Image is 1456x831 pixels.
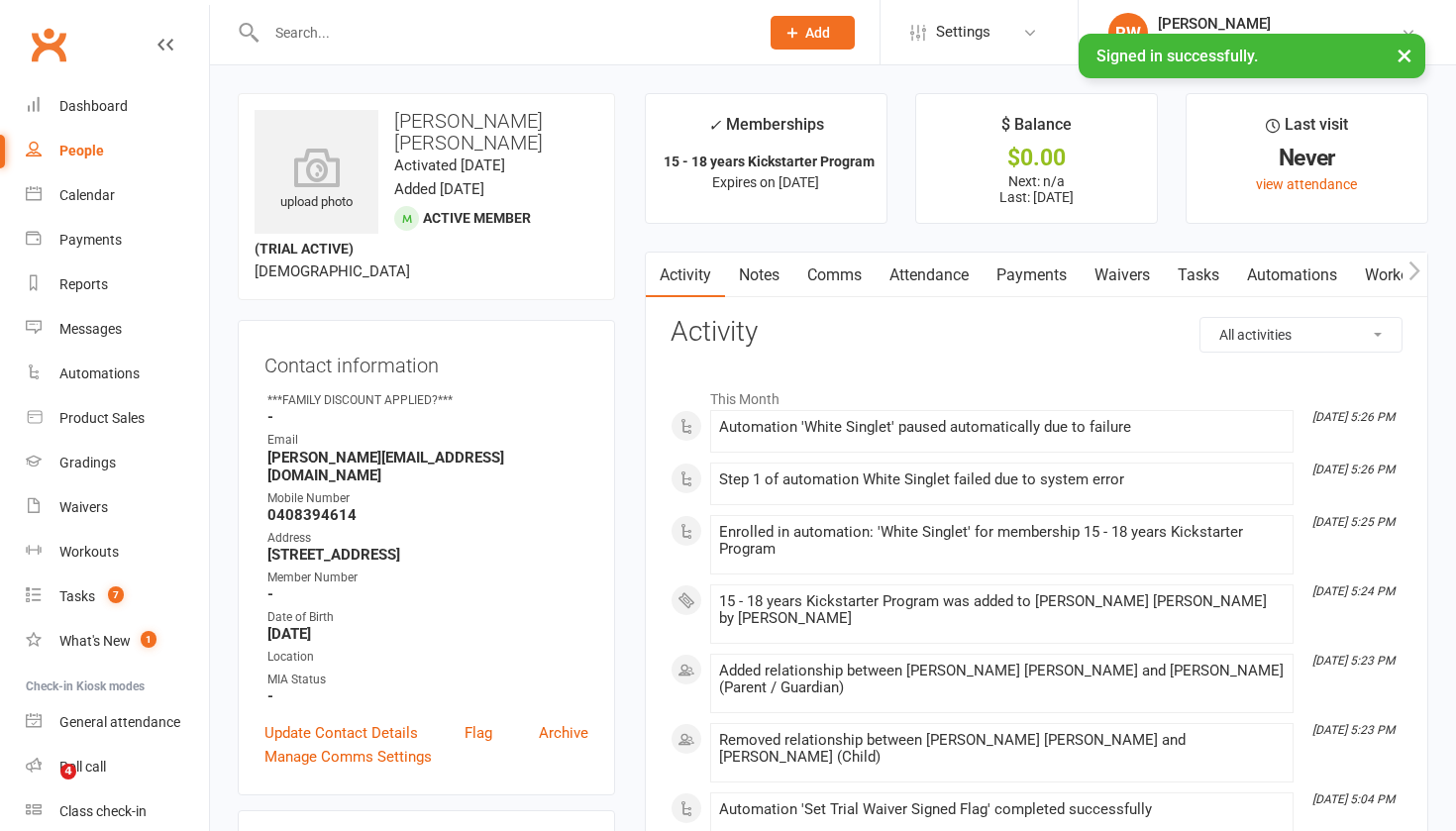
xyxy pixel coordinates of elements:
[267,671,588,689] div: MIA Status
[1351,253,1445,298] a: Workouts
[1312,410,1395,424] i: [DATE] 5:26 PM
[26,485,209,530] a: Waivers
[59,410,145,426] div: Product Sales
[1204,148,1409,168] div: Never
[719,663,1285,696] div: Added relationship between [PERSON_NAME] [PERSON_NAME] and [PERSON_NAME] (Parent / Guardian)
[59,365,140,381] div: Automations
[264,347,588,376] h3: Contact information
[719,419,1285,436] div: Automation 'White Singlet' paused automatically due to failure
[719,593,1285,627] div: 15 - 18 years Kickstarter Program was added to [PERSON_NAME] [PERSON_NAME] by [PERSON_NAME]
[394,180,484,198] time: Added [DATE]
[394,156,505,174] time: Activated [DATE]
[59,98,128,114] div: Dashboard
[255,210,531,257] span: Active member (trial active)
[267,625,588,643] strong: [DATE]
[267,569,588,587] div: Member Number
[26,530,209,574] a: Workouts
[59,803,147,819] div: Class check-in
[1387,34,1422,76] button: ×
[26,173,209,218] a: Calendar
[934,148,1139,168] div: $0.00
[267,408,588,426] strong: -
[26,574,209,619] a: Tasks 7
[1233,253,1351,298] a: Automations
[59,633,131,649] div: What's New
[59,276,108,292] div: Reports
[267,608,588,627] div: Date of Birth
[59,759,106,775] div: Roll call
[26,396,209,441] a: Product Sales
[671,378,1403,410] li: This Month
[108,586,124,603] span: 7
[26,619,209,664] a: What's New1
[1158,33,1401,51] div: Urban Muaythai - [GEOGRAPHIC_DATA]
[934,173,1139,205] p: Next: n/a Last: [DATE]
[59,232,122,248] div: Payments
[267,449,588,484] strong: [PERSON_NAME][EMAIL_ADDRESS][DOMAIN_NAME]
[26,700,209,745] a: General attendance kiosk mode
[59,187,115,203] div: Calendar
[1312,792,1395,806] i: [DATE] 5:04 PM
[771,16,855,50] button: Add
[59,499,108,515] div: Waivers
[59,321,122,337] div: Messages
[267,489,588,508] div: Mobile Number
[1312,723,1395,737] i: [DATE] 5:23 PM
[59,714,180,730] div: General attendance
[719,471,1285,488] div: Step 1 of automation White Singlet failed due to system error
[664,154,875,169] strong: 15 - 18 years Kickstarter Program
[725,253,793,298] a: Notes
[264,745,432,769] a: Manage Comms Settings
[1164,253,1233,298] a: Tasks
[708,112,824,149] div: Memberships
[59,588,95,604] div: Tasks
[1312,463,1395,476] i: [DATE] 5:26 PM
[719,801,1285,818] div: Automation 'Set Trial Waiver Signed Flag' completed successfully
[26,745,209,789] a: Roll call
[1096,47,1258,65] span: Signed in successfully.
[267,506,588,524] strong: 0408394614
[255,262,410,280] span: [DEMOGRAPHIC_DATA]
[646,253,725,298] a: Activity
[26,307,209,352] a: Messages
[26,218,209,262] a: Payments
[1312,584,1395,598] i: [DATE] 5:24 PM
[1266,112,1348,148] div: Last visit
[26,441,209,485] a: Gradings
[59,143,104,158] div: People
[26,129,209,173] a: People
[267,648,588,667] div: Location
[1081,253,1164,298] a: Waivers
[671,317,1403,348] h3: Activity
[708,116,721,135] i: ✓
[936,10,990,54] span: Settings
[267,529,588,548] div: Address
[1108,13,1148,52] div: RW
[26,84,209,129] a: Dashboard
[983,253,1081,298] a: Payments
[267,585,588,603] strong: -
[26,352,209,396] a: Automations
[26,262,209,307] a: Reports
[255,110,598,154] h3: [PERSON_NAME] [PERSON_NAME]
[712,174,819,190] span: Expires on [DATE]
[719,524,1285,558] div: Enrolled in automation: 'White Singlet' for membership 15 - 18 years Kickstarter Program
[60,764,76,779] span: 4
[719,732,1285,766] div: Removed relationship between [PERSON_NAME] [PERSON_NAME] and [PERSON_NAME] (Child)
[59,544,119,560] div: Workouts
[465,721,492,745] a: Flag
[793,253,876,298] a: Comms
[59,455,116,470] div: Gradings
[255,148,378,213] div: upload photo
[1256,176,1357,192] a: view attendance
[539,721,588,745] a: Archive
[805,25,830,41] span: Add
[267,546,588,564] strong: [STREET_ADDRESS]
[267,391,588,410] div: ***FAMILY DISCOUNT APPLIED?***
[267,431,588,450] div: Email
[267,687,588,705] strong: -
[1158,15,1401,33] div: [PERSON_NAME]
[1312,654,1395,668] i: [DATE] 5:23 PM
[1001,112,1072,148] div: $ Balance
[24,20,73,69] a: Clubworx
